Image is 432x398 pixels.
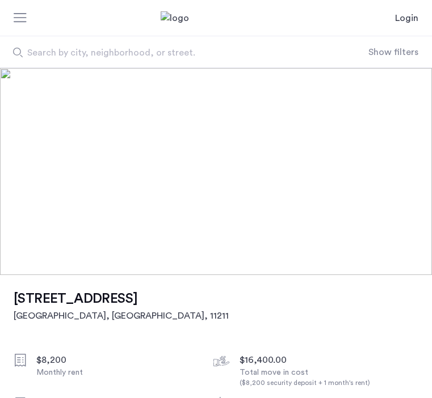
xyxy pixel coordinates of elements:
div: $16,400.00 [240,353,408,367]
div: $8,200 [36,353,204,367]
a: [STREET_ADDRESS][GEOGRAPHIC_DATA], [GEOGRAPHIC_DATA], 11211 [14,289,229,323]
img: logo [161,11,272,25]
h2: [GEOGRAPHIC_DATA], [GEOGRAPHIC_DATA] , 11211 [14,309,229,323]
div: Total move in cost [240,367,408,388]
h1: [STREET_ADDRESS] [14,289,229,309]
span: Search by city, neighborhood, or street. [27,46,322,60]
div: ($8,200 security deposit + 1 month's rent) [240,378,408,388]
button: Show or hide filters [368,45,418,59]
div: Monthly rent [36,367,204,378]
a: Login [395,11,418,25]
a: Cazamio Logo [161,11,272,25]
